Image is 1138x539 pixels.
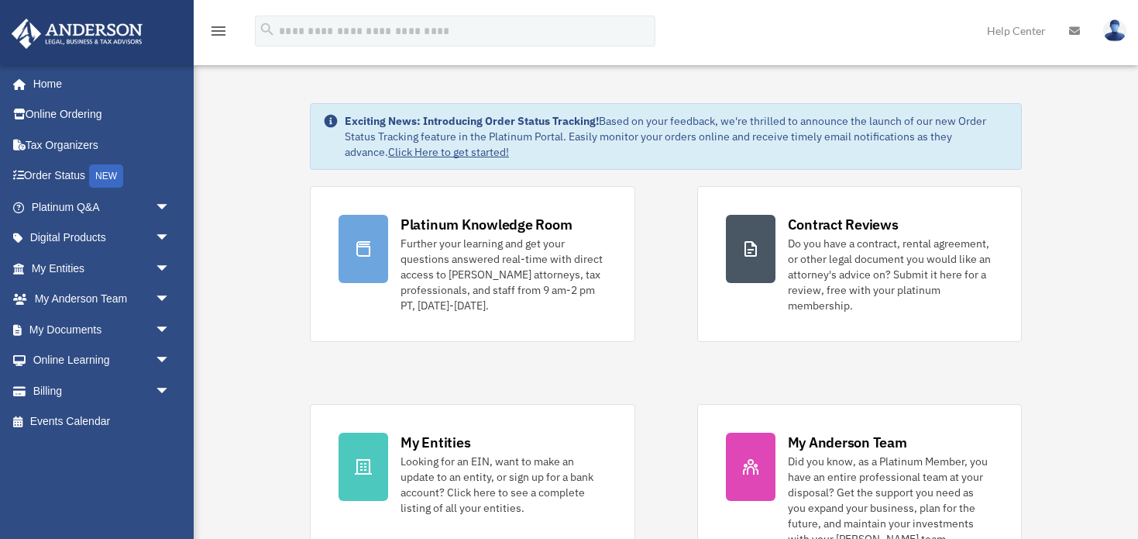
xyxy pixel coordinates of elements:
a: My Anderson Teamarrow_drop_down [11,284,194,315]
a: Digital Productsarrow_drop_down [11,223,194,254]
a: Platinum Q&Aarrow_drop_down [11,192,194,223]
i: search [259,21,276,38]
a: Tax Organizers [11,130,194,161]
div: Contract Reviews [788,215,899,234]
span: arrow_drop_down [155,375,186,407]
img: Anderson Advisors Platinum Portal [7,19,147,49]
div: My Entities [401,433,470,452]
i: menu [209,22,228,40]
div: Looking for an EIN, want to make an update to an entity, or sign up for a bank account? Click her... [401,454,607,516]
a: Online Learningarrow_drop_down [11,345,194,376]
a: Contract Reviews Do you have a contract, rental agreement, or other legal document you would like... [697,186,1023,342]
a: menu [209,27,228,40]
span: arrow_drop_down [155,223,186,254]
a: Home [11,68,186,99]
a: Events Calendar [11,406,194,437]
a: Billingarrow_drop_down [11,375,194,406]
div: Platinum Knowledge Room [401,215,572,234]
span: arrow_drop_down [155,314,186,346]
div: Further your learning and get your questions answered real-time with direct access to [PERSON_NAM... [401,236,607,313]
span: arrow_drop_down [155,192,186,223]
strong: Exciting News: Introducing Order Status Tracking! [345,114,599,128]
a: My Documentsarrow_drop_down [11,314,194,345]
div: My Anderson Team [788,433,907,452]
a: Order StatusNEW [11,161,194,192]
a: Click Here to get started! [388,145,509,159]
a: My Entitiesarrow_drop_down [11,253,194,284]
div: NEW [89,164,123,188]
span: arrow_drop_down [155,345,186,377]
span: arrow_drop_down [155,253,186,285]
div: Do you have a contract, rental agreement, or other legal document you would like an attorney's ad... [788,236,994,313]
a: Platinum Knowledge Room Further your learning and get your questions answered real-time with dire... [310,186,635,342]
img: User Pic [1103,19,1126,42]
span: arrow_drop_down [155,284,186,316]
div: Based on your feedback, we're thrilled to announce the launch of our new Order Status Tracking fe... [345,113,1009,160]
a: Online Ordering [11,99,194,130]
